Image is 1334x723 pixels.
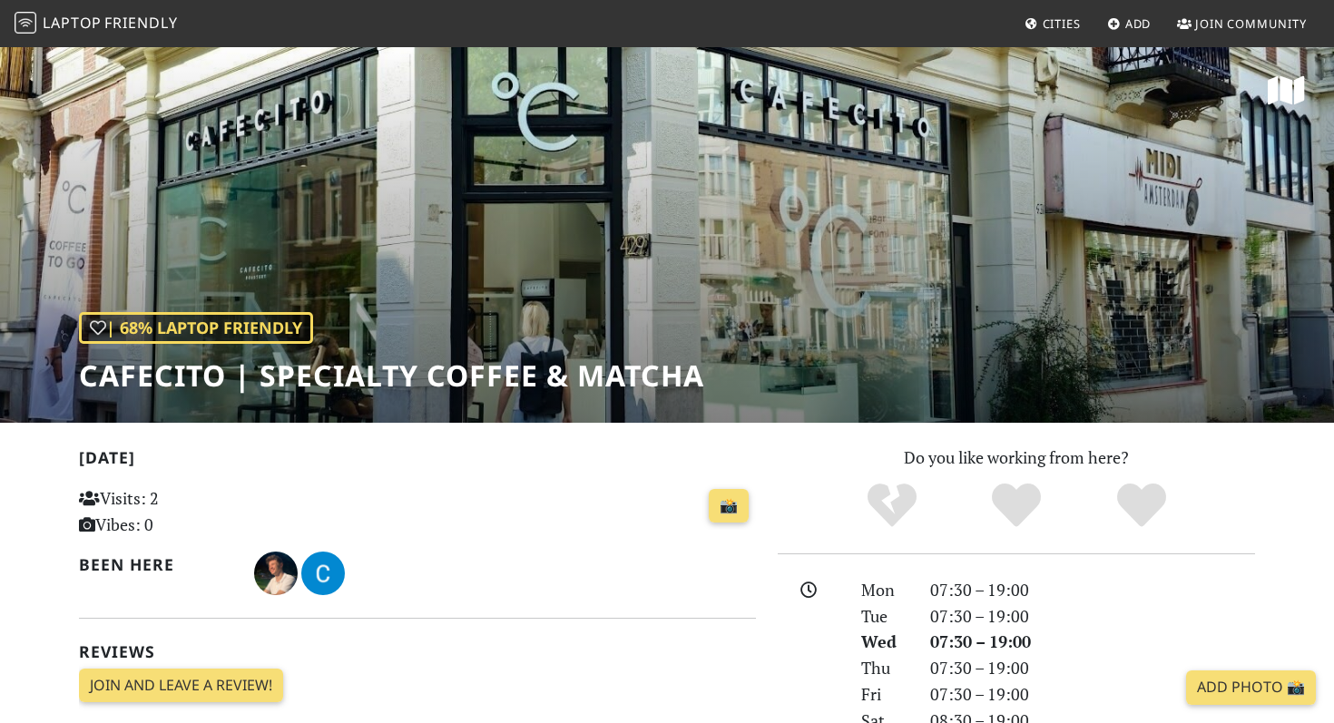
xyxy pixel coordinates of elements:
[254,561,301,582] span: Talha Şahin
[778,445,1255,471] p: Do you like working from here?
[919,629,1266,655] div: 07:30 – 19:00
[254,552,298,595] img: 6827-talha.jpg
[850,681,919,708] div: Fri
[919,655,1266,681] div: 07:30 – 19:00
[79,448,756,474] h2: [DATE]
[79,312,313,344] div: | 68% Laptop Friendly
[1043,15,1081,32] span: Cities
[43,13,102,33] span: Laptop
[1125,15,1152,32] span: Add
[79,642,756,661] h2: Reviews
[15,12,36,34] img: LaptopFriendly
[919,681,1266,708] div: 07:30 – 19:00
[954,481,1079,531] div: Yes
[15,8,178,40] a: LaptopFriendly LaptopFriendly
[850,577,919,603] div: Mon
[1017,7,1088,40] a: Cities
[850,655,919,681] div: Thu
[709,489,749,523] a: 📸
[301,552,345,595] img: 5856-charita.jpg
[1170,7,1314,40] a: Join Community
[829,481,955,531] div: No
[1195,15,1307,32] span: Join Community
[919,603,1266,630] div: 07:30 – 19:00
[79,555,232,574] h2: Been here
[301,561,345,582] span: Charita Goedhart
[79,669,283,703] a: Join and leave a review!
[79,485,290,538] p: Visits: 2 Vibes: 0
[1186,670,1316,705] a: Add Photo 📸
[1079,481,1204,531] div: Definitely!
[79,358,704,393] h1: Cafecito | Specialty Coffee & Matcha
[850,603,919,630] div: Tue
[850,629,919,655] div: Wed
[919,577,1266,603] div: 07:30 – 19:00
[104,13,177,33] span: Friendly
[1100,7,1159,40] a: Add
